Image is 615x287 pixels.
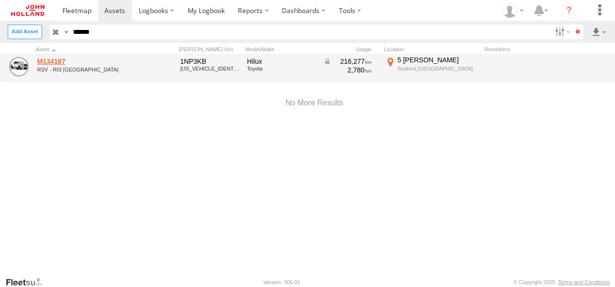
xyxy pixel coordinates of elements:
div: undefined [37,67,131,72]
div: Adam Dippie [499,3,527,18]
label: Search Query [62,25,70,39]
label: Search Filter Options [551,25,572,39]
div: Hilux [247,57,317,66]
a: Return to Dashboard [2,2,53,18]
img: jhg-logo.svg [11,5,44,16]
a: Visit our Website [5,277,50,287]
a: M134187 [37,57,131,66]
label: Export results as... [591,25,607,39]
div: Location [384,46,481,53]
div: 1NP3KB [180,57,240,66]
label: Click to View Current Location [384,56,481,82]
div: Model/Make [246,46,318,53]
div: MR0KA3CD401217679 [180,66,240,72]
div: Version: 305.01 [264,279,300,285]
div: Seaford,[GEOGRAPHIC_DATA] [397,65,479,72]
a: Terms and Conditions [558,279,610,285]
a: View Asset Details [9,57,29,76]
div: Toyota [247,66,317,72]
label: Create New Asset [8,25,42,39]
div: © Copyright 2025 - [513,279,610,285]
div: Click to Sort [36,46,132,53]
div: 5 [PERSON_NAME] [397,56,479,64]
i: ? [561,3,577,18]
div: Usage [322,46,380,53]
div: 2,780 [323,66,372,74]
div: Reminders [484,46,557,53]
div: Data from Vehicle CANbus [323,57,372,66]
div: [PERSON_NAME]./Vin [179,46,242,53]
